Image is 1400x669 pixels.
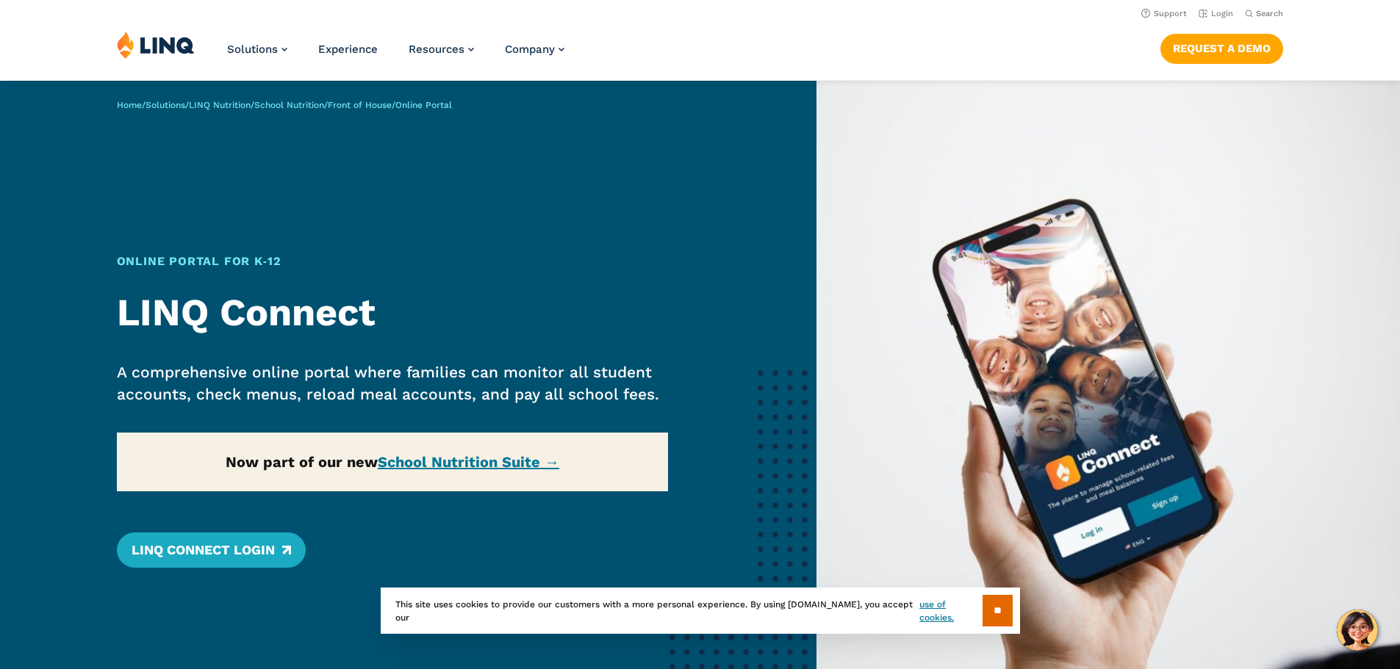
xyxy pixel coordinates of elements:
a: School Nutrition [254,100,324,110]
a: Company [505,43,564,56]
a: Resources [409,43,474,56]
p: A comprehensive online portal where families can monitor all student accounts, check menus, reloa... [117,361,669,405]
strong: Now part of our new [226,453,559,471]
button: Hello, have a question? Let’s chat. [1337,610,1378,651]
a: LINQ Connect Login [117,532,306,568]
a: School Nutrition Suite → [378,453,559,471]
a: Request a Demo [1160,34,1283,63]
a: use of cookies. [919,598,982,624]
button: Open Search Bar [1245,8,1283,19]
a: Home [117,100,142,110]
span: Search [1256,9,1283,18]
span: Resources [409,43,464,56]
span: Solutions [227,43,278,56]
a: Solutions [227,43,287,56]
a: LINQ Nutrition [189,100,251,110]
span: Online Portal [395,100,452,110]
a: Support [1141,9,1187,18]
strong: LINQ Connect [117,290,376,335]
h1: Online Portal for K‑12 [117,253,669,270]
div: This site uses cookies to provide our customers with a more personal experience. By using [DOMAIN... [381,587,1020,634]
img: LINQ | K‑12 Software [117,31,195,59]
a: Experience [318,43,378,56]
a: Login [1199,9,1233,18]
span: Company [505,43,555,56]
span: / / / / / [117,100,452,110]
a: Front of House [328,100,392,110]
nav: Button Navigation [1160,31,1283,63]
nav: Primary Navigation [227,31,564,79]
a: Solutions [146,100,185,110]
